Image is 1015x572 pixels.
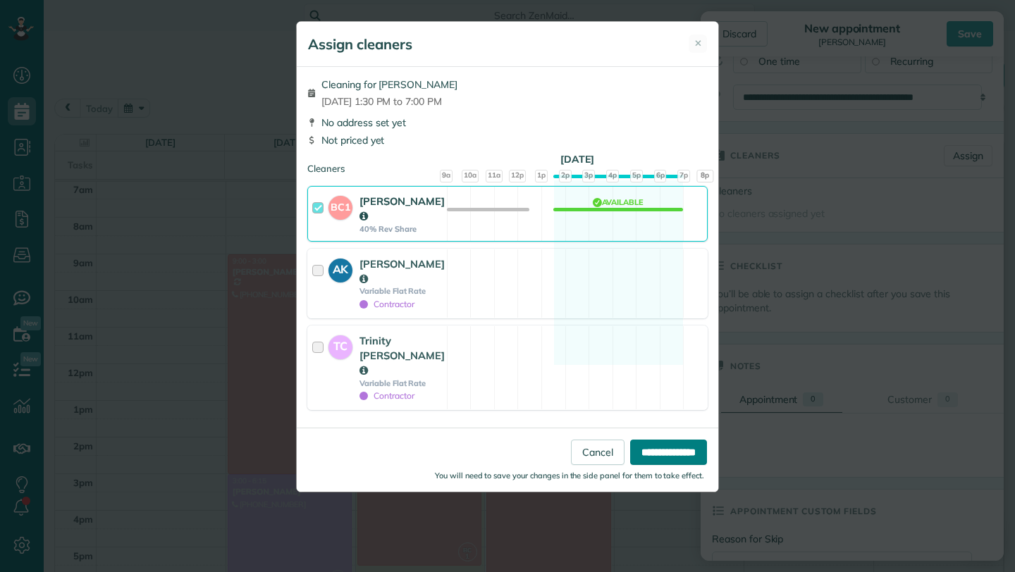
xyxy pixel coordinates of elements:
small: You will need to save your changes in the side panel for them to take effect. [435,471,704,480]
strong: Variable Flat Rate [359,286,445,296]
span: ✕ [694,37,702,50]
strong: TC [328,335,352,355]
strong: 40% Rev Share [359,224,445,234]
span: Contractor [359,299,414,309]
div: No address set yet [307,116,708,130]
strong: [PERSON_NAME] [359,194,445,223]
a: Cancel [571,440,625,465]
div: Not priced yet [307,133,708,147]
strong: Trinity [PERSON_NAME] [359,334,445,378]
h5: Assign cleaners [308,35,412,54]
span: [DATE] 1:30 PM to 7:00 PM [321,94,457,108]
strong: BC1 [328,196,352,215]
strong: Variable Flat Rate [359,378,444,388]
span: Cleaning for [PERSON_NAME] [321,77,457,92]
strong: AK [328,259,352,278]
strong: [PERSON_NAME] [359,257,445,285]
span: Contractor [359,390,414,401]
div: Cleaners [307,162,708,166]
